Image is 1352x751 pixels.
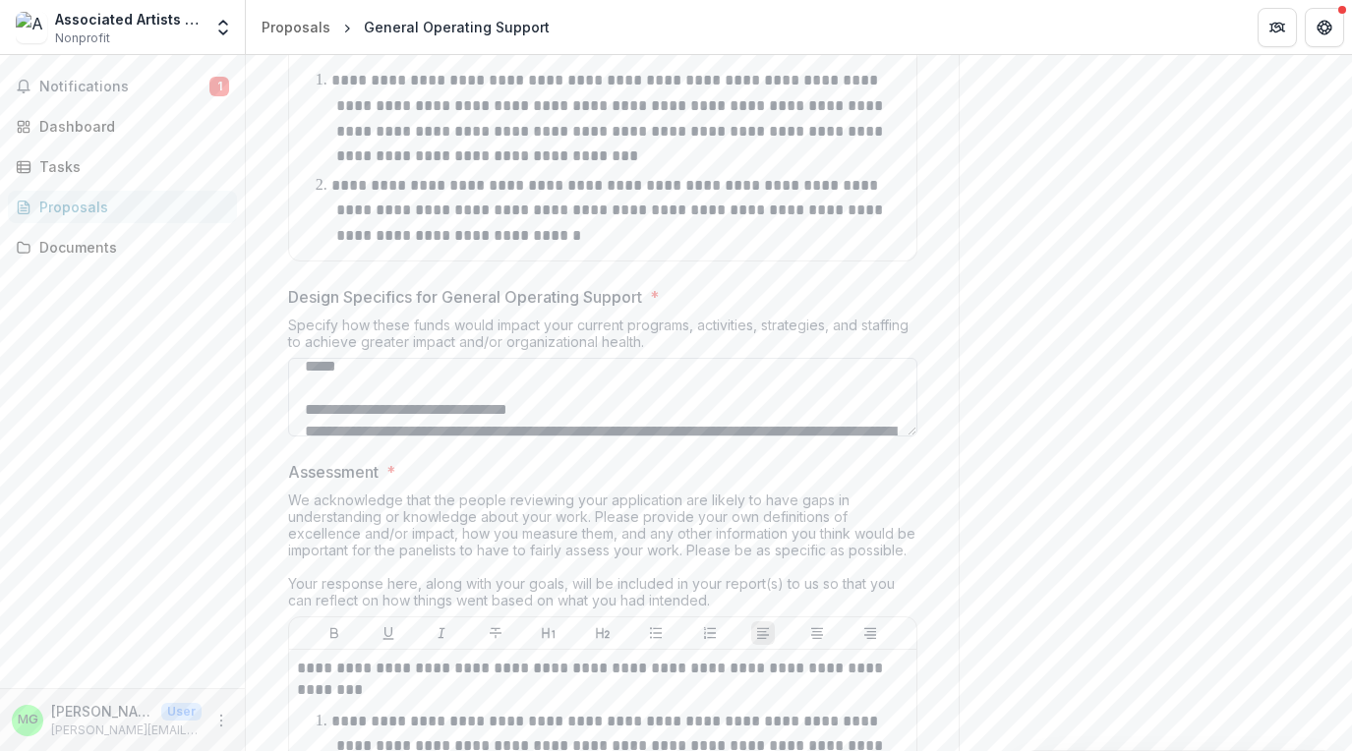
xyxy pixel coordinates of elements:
[51,722,202,739] p: [PERSON_NAME][EMAIL_ADDRESS][DOMAIN_NAME]
[8,231,237,263] a: Documents
[55,9,202,29] div: Associated Artists of [GEOGRAPHIC_DATA]
[751,621,775,645] button: Align Left
[858,621,882,645] button: Align Right
[288,317,917,358] div: Specify how these funds would impact your current programs, activities, strategies, and staffing ...
[39,237,221,258] div: Documents
[209,8,237,47] button: Open entity switcher
[644,621,668,645] button: Bullet List
[209,77,229,96] span: 1
[8,71,237,102] button: Notifications1
[288,460,379,484] p: Assessment
[537,621,560,645] button: Heading 1
[1258,8,1297,47] button: Partners
[39,197,221,217] div: Proposals
[8,110,237,143] a: Dashboard
[377,621,400,645] button: Underline
[8,150,237,183] a: Tasks
[805,621,829,645] button: Align Center
[8,191,237,223] a: Proposals
[254,13,558,41] nav: breadcrumb
[209,709,233,732] button: More
[39,79,209,95] span: Notifications
[323,621,346,645] button: Bold
[484,621,507,645] button: Strike
[430,621,453,645] button: Italicize
[161,703,202,721] p: User
[1305,8,1344,47] button: Get Help
[51,701,153,722] p: [PERSON_NAME]
[288,285,642,309] p: Design Specifics for General Operating Support
[364,17,550,37] div: General Operating Support
[698,621,722,645] button: Ordered List
[591,621,615,645] button: Heading 2
[39,156,221,177] div: Tasks
[55,29,110,47] span: Nonprofit
[288,491,917,616] div: We acknowledge that the people reviewing your application are likely to have gaps in understandin...
[262,17,330,37] div: Proposals
[39,116,221,137] div: Dashboard
[18,714,38,726] div: Madeline Gent
[254,13,338,41] a: Proposals
[16,12,47,43] img: Associated Artists of Pittsburgh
